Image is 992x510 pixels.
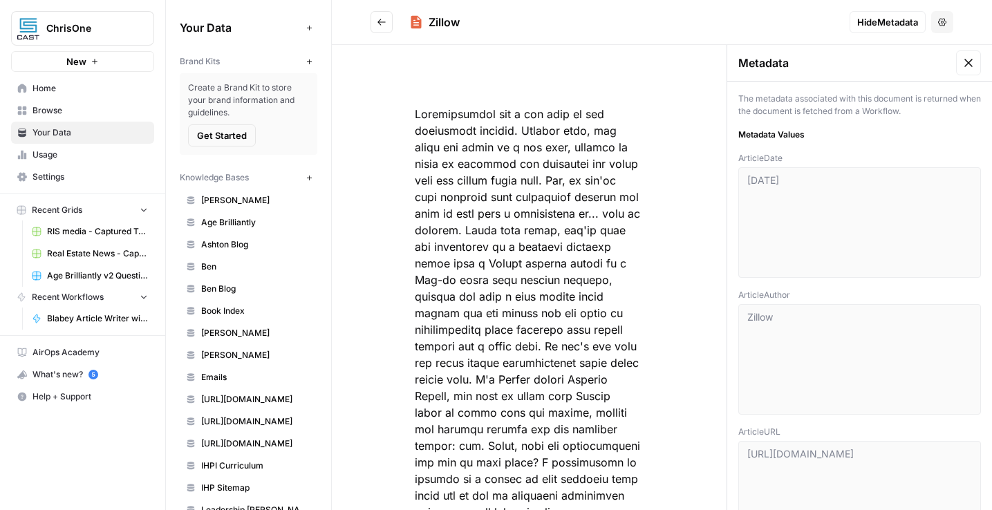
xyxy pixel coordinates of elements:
[738,129,981,141] span: Metadata Values
[738,289,981,301] span: ArticleAuthor
[47,247,148,260] span: Real Estate News - Captured Texts.csv
[201,261,311,273] span: Ben
[201,415,311,428] span: [URL][DOMAIN_NAME]
[32,204,82,216] span: Recent Grids
[201,371,311,384] span: Emails
[11,100,154,122] a: Browse
[11,144,154,166] a: Usage
[26,243,154,265] a: Real Estate News - Captured Texts.csv
[26,220,154,243] a: RIS media - Captured Texts (2).csv
[180,300,317,322] a: Book Index
[47,225,148,238] span: RIS media - Captured Texts (2).csv
[180,19,301,36] span: Your Data
[11,386,154,408] button: Help + Support
[188,82,309,119] span: Create a Brand Kit to store your brand information and guidelines.
[16,16,41,41] img: ChrisOne Logo
[747,310,972,408] textarea: Zillow
[88,370,98,379] a: 5
[201,437,311,450] span: [URL][DOMAIN_NAME]
[201,482,311,494] span: IHP Sitemap
[11,51,154,72] button: New
[32,346,148,359] span: AirOps Academy
[850,11,926,33] button: HideMetadata
[32,149,148,161] span: Usage
[32,171,148,183] span: Settings
[188,124,256,147] button: Get Started
[201,238,311,251] span: Ashton Blog
[180,234,317,256] a: Ashton Blog
[11,363,154,386] button: What's new? 5
[180,55,220,68] span: Brand Kits
[180,433,317,455] a: [URL][DOMAIN_NAME]
[180,388,317,410] a: [URL][DOMAIN_NAME]
[201,349,311,361] span: [PERSON_NAME]
[738,55,789,71] span: Metadata
[201,393,311,406] span: [URL][DOMAIN_NAME]
[180,171,249,184] span: Knowledge Bases
[47,270,148,282] span: Age Brilliantly v2 Questions
[371,11,393,33] button: Go back
[201,216,311,229] span: Age Brilliantly
[180,410,317,433] a: [URL][DOMAIN_NAME]
[12,364,153,385] div: What's new?
[738,426,981,438] span: ArticleURL
[47,312,148,325] span: Blabey Article Writer with Memory Stores
[32,126,148,139] span: Your Data
[91,371,95,378] text: 5
[180,455,317,477] a: IHPI Curriculum
[197,129,247,142] span: Get Started
[11,287,154,308] button: Recent Workflows
[11,200,154,220] button: Recent Grids
[180,366,317,388] a: Emails
[26,265,154,287] a: Age Brilliantly v2 Questions
[180,477,317,499] a: IHP Sitemap
[180,278,317,300] a: Ben Blog
[201,305,311,317] span: Book Index
[857,15,918,29] span: Hide Metadata
[201,327,311,339] span: [PERSON_NAME]
[11,11,154,46] button: Workspace: ChrisOne
[180,211,317,234] a: Age Brilliantly
[66,55,86,68] span: New
[11,122,154,144] a: Your Data
[32,104,148,117] span: Browse
[32,390,148,403] span: Help + Support
[32,82,148,95] span: Home
[11,77,154,100] a: Home
[738,93,981,117] div: The metadata associated with this document is returned when the document is fetched from a Workflow.
[180,344,317,366] a: [PERSON_NAME]
[738,152,981,164] span: ArticleDate
[429,14,460,30] div: Zillow
[32,291,104,303] span: Recent Workflows
[11,341,154,363] a: AirOps Academy
[180,189,317,211] a: [PERSON_NAME]
[11,166,154,188] a: Settings
[180,322,317,344] a: [PERSON_NAME]
[201,194,311,207] span: [PERSON_NAME]
[26,308,154,330] a: Blabey Article Writer with Memory Stores
[201,460,311,472] span: IHPI Curriculum
[747,173,972,272] textarea: [DATE]
[46,21,130,35] span: ChrisOne
[180,256,317,278] a: Ben
[201,283,311,295] span: Ben Blog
